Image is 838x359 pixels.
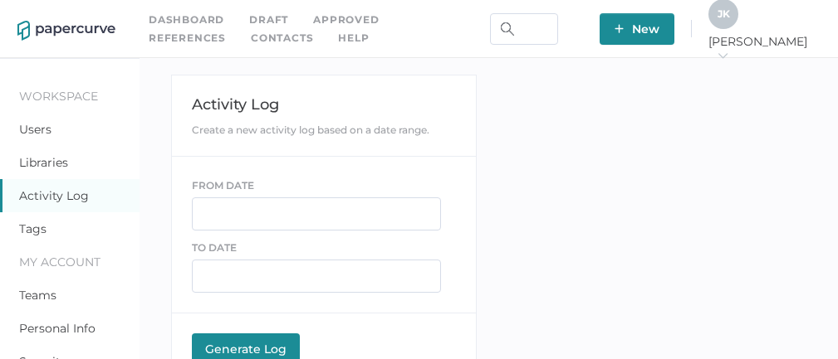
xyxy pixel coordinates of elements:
img: papercurve-logo-colour.7244d18c.svg [17,21,115,41]
a: References [149,29,226,47]
img: search.bf03fe8b.svg [501,22,514,36]
span: J K [718,7,730,20]
a: Contacts [251,29,313,47]
input: Search Workspace [490,13,558,45]
a: Tags [19,221,47,236]
div: Generate Log [200,342,292,357]
a: Teams [19,288,56,303]
span: [PERSON_NAME] [708,34,821,64]
span: New [615,13,659,45]
span: FROM DATE [192,179,254,192]
img: plus-white.e19ec114.svg [615,24,624,33]
span: TO DATE [192,241,237,254]
a: Approved [313,11,379,29]
div: Create a new activity log based on a date range. [192,124,455,136]
a: Libraries [19,155,68,170]
a: Personal Info [19,321,96,336]
div: Activity Log [192,95,455,114]
a: Draft [249,11,288,29]
a: Dashboard [149,11,224,29]
a: Users [19,122,51,137]
button: New [600,13,674,45]
i: arrow_right [717,50,728,61]
a: Activity Log [19,188,89,203]
div: help [338,29,369,47]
